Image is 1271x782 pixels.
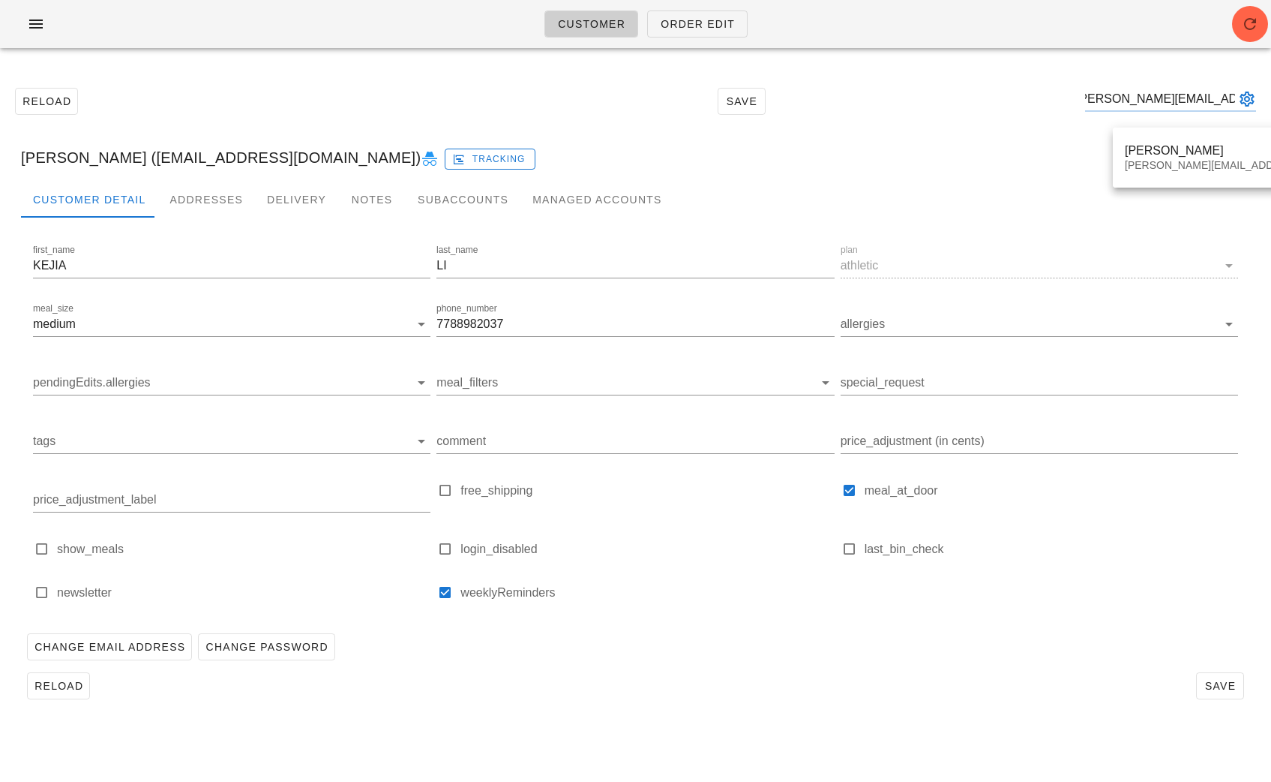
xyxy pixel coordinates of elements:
label: phone_number [436,303,497,314]
span: Save [724,95,759,107]
div: planathletic [841,254,1238,278]
a: Order Edit [647,11,748,38]
button: Reload [27,672,90,699]
button: Change Email Address [27,633,192,660]
span: Reload [22,95,71,107]
label: meal_size [33,303,73,314]
div: Addresses [157,182,255,218]
label: last_bin_check [865,542,1238,557]
input: Search by email or name [1085,87,1235,111]
button: Reload [15,88,78,115]
div: medium [33,317,76,331]
span: Tracking [455,152,526,166]
div: allergies [841,312,1238,336]
label: login_disabled [460,542,834,557]
div: Notes [338,182,406,218]
div: meal_filters [436,371,834,395]
label: weeklyReminders [460,585,834,600]
span: Order Edit [660,18,735,30]
div: pendingEdits.allergies [33,371,430,395]
span: Reload [34,680,83,692]
div: tags [33,429,430,453]
span: Change Password [205,641,328,653]
button: Save [718,88,766,115]
div: [PERSON_NAME] ([EMAIL_ADDRESS][DOMAIN_NAME]) [9,134,1262,182]
span: Change Email Address [34,641,185,653]
span: Customer [557,18,625,30]
button: appended action [1238,90,1256,108]
label: first_name [33,245,75,256]
button: Save [1196,672,1244,699]
div: Delivery [255,182,338,218]
label: free_shipping [460,483,834,498]
div: Subaccounts [406,182,520,218]
label: newsletter [57,585,430,600]
label: meal_at_door [865,483,1238,498]
span: Save [1203,680,1237,692]
label: plan [841,245,858,256]
label: last_name [436,245,478,256]
label: show_meals [57,542,430,557]
button: Change Password [198,633,334,660]
a: Tracking [445,146,535,170]
button: Tracking [445,149,535,170]
a: Customer [544,11,638,38]
div: meal_sizemedium [33,312,430,336]
div: Managed Accounts [520,182,673,218]
div: Customer Detail [21,182,157,218]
